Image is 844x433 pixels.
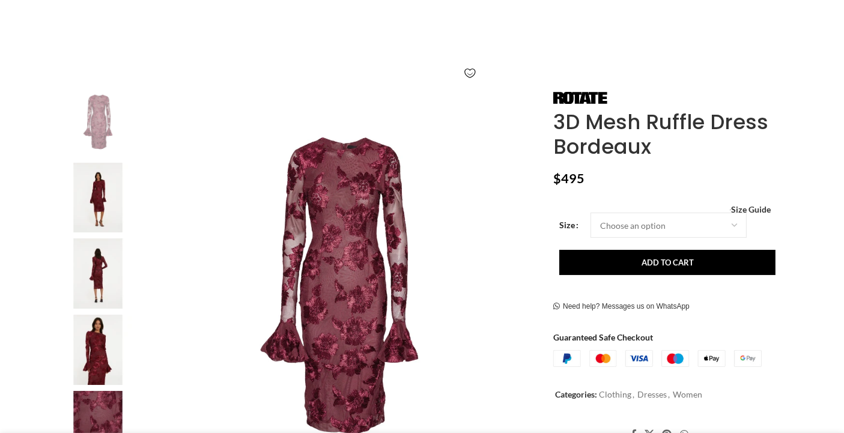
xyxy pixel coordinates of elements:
[559,250,776,275] button: Add to cart
[553,301,690,311] a: Need help? Messages us on WhatsApp
[61,238,135,309] img: Rotate Birger Christensen dresses
[633,388,634,401] span: ,
[637,389,667,399] a: Dresses
[555,389,597,399] span: Categories:
[599,389,631,399] a: Clothing
[61,86,135,157] img: 3D Mesh Ruffle Dress Bordeaux
[559,219,578,232] label: Size
[668,388,670,401] span: ,
[61,163,135,233] img: Rotate Birger Christensen dress
[553,171,584,186] bdi: 495
[553,171,561,186] span: $
[553,109,780,159] h1: 3D Mesh Ruffle Dress Bordeaux
[553,92,607,104] img: Rotate Birger Christensen
[673,389,702,399] a: Women
[553,332,653,342] strong: Guaranteed Safe Checkout
[61,315,135,385] img: Rotate dress
[553,350,762,367] img: guaranteed-safe-checkout-bordered.j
